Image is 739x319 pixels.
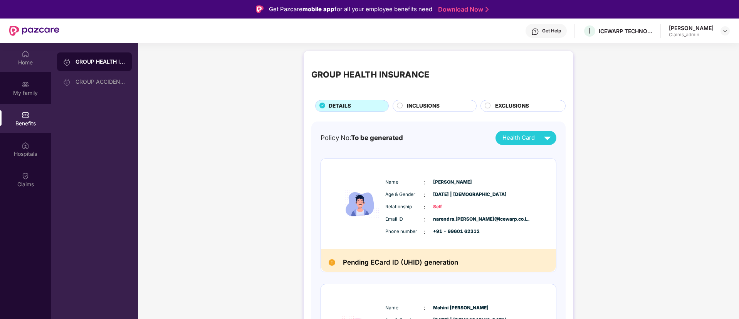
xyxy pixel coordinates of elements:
img: svg+xml;base64,PHN2ZyBpZD0iRHJvcGRvd24tMzJ4MzIiIHhtbG5zPSJodHRwOi8vd3d3LnczLm9yZy8yMDAwL3N2ZyIgd2... [722,28,728,34]
img: svg+xml;base64,PHN2ZyBpZD0iSGVscC0zMngzMiIgeG1sbnM9Imh0dHA6Ly93d3cudzMub3JnLzIwMDAvc3ZnIiB3aWR0aD... [531,28,539,35]
img: New Pazcare Logo [9,26,59,36]
div: Get Pazcare for all your employee benefits need [269,5,432,14]
img: Logo [256,5,264,13]
div: Claims_admin [669,32,714,38]
a: Download Now [438,5,486,14]
strong: mobile app [302,5,334,13]
img: Stroke [485,5,489,14]
div: ICEWARP TECHNOLOGIES PRIVATE LIMITED [599,27,653,35]
div: [PERSON_NAME] [669,24,714,32]
span: I [589,26,591,35]
div: Get Help [542,28,561,34]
